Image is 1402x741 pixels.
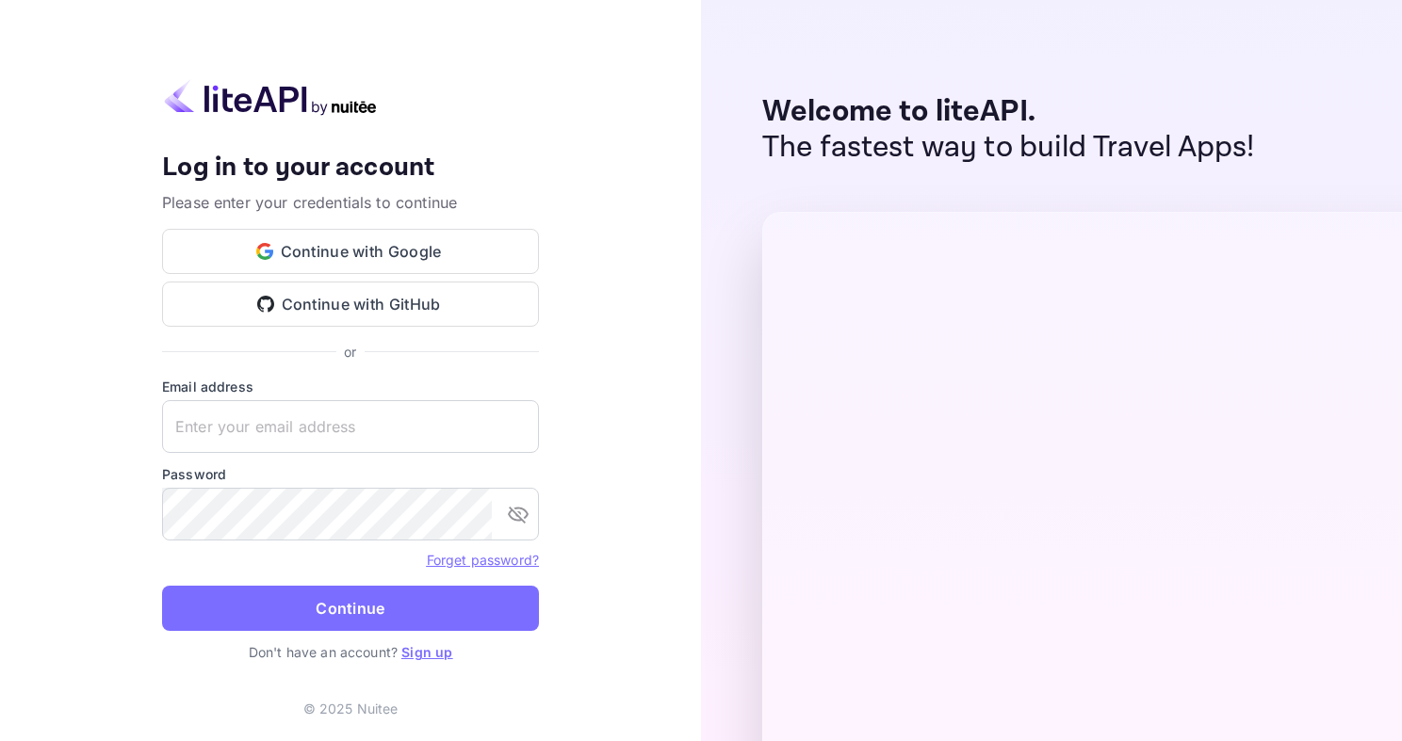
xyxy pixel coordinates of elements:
button: Continue with Google [162,229,539,274]
h4: Log in to your account [162,152,539,185]
a: Forget password? [427,552,539,568]
p: © 2025 Nuitee [303,699,399,718]
a: Sign up [401,644,452,660]
button: Continue [162,586,539,631]
label: Email address [162,377,539,396]
p: Please enter your credentials to continue [162,191,539,214]
p: The fastest way to build Travel Apps! [762,130,1255,166]
img: liteapi [162,79,379,116]
p: or [344,342,356,362]
p: Don't have an account? [162,642,539,662]
button: toggle password visibility [499,495,537,533]
input: Enter your email address [162,400,539,453]
p: Welcome to liteAPI. [762,94,1255,130]
label: Password [162,464,539,484]
button: Continue with GitHub [162,282,539,327]
a: Forget password? [427,550,539,569]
